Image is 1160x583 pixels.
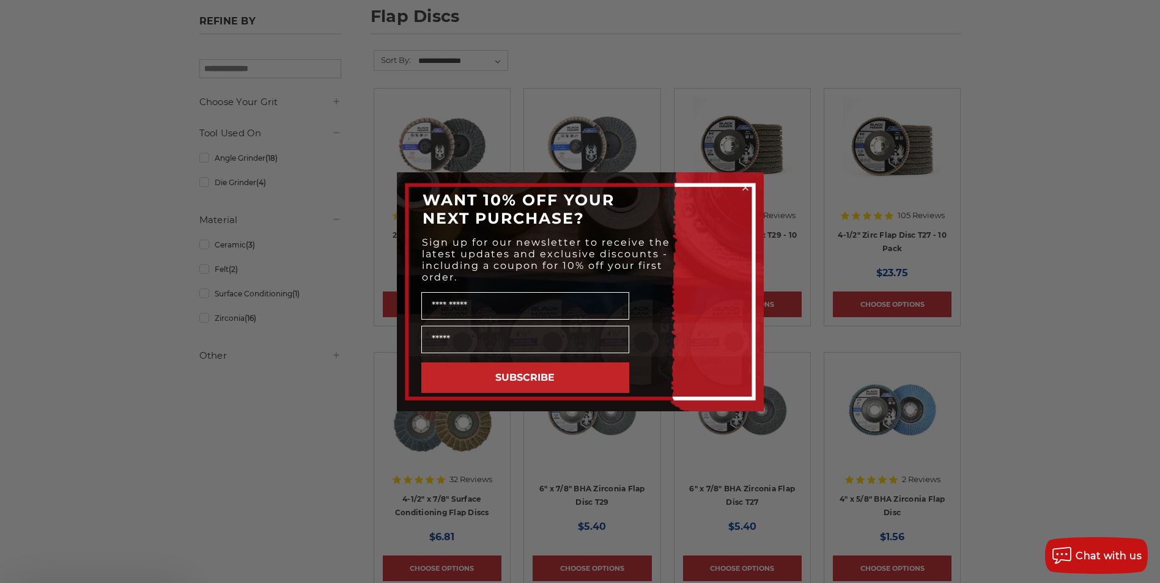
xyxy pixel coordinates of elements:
[1076,550,1142,562] span: Chat with us
[1045,537,1148,574] button: Chat with us
[421,326,629,353] input: Email
[423,191,615,227] span: WANT 10% OFF YOUR NEXT PURCHASE?
[422,237,670,283] span: Sign up for our newsletter to receive the latest updates and exclusive discounts - including a co...
[739,182,752,194] button: Close dialog
[421,362,629,393] button: SUBSCRIBE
